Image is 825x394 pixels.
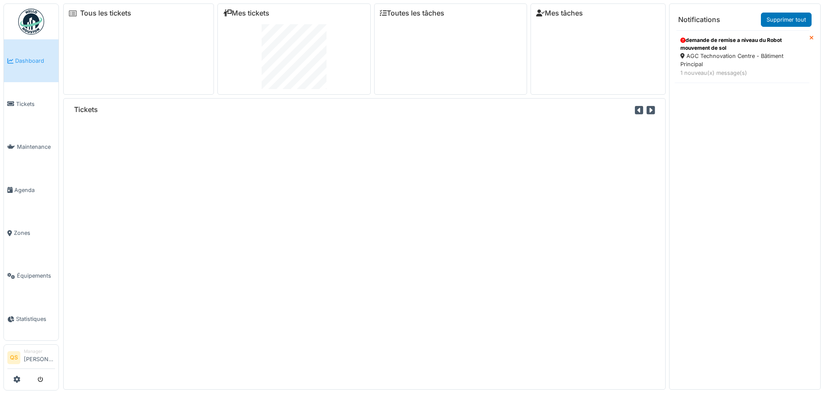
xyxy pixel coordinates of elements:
span: Agenda [14,186,55,194]
a: Supprimer tout [761,13,812,27]
span: Tickets [16,100,55,108]
div: Manager [24,348,55,355]
a: Agenda [4,168,58,211]
a: QS Manager[PERSON_NAME] [7,348,55,369]
a: demande de remise a niveau du Robot mouvement de sol AGC Technovation Centre - Bâtiment Principal... [675,30,809,83]
a: Équipements [4,254,58,297]
span: Statistiques [16,315,55,323]
div: AGC Technovation Centre - Bâtiment Principal [680,52,804,68]
span: Maintenance [17,143,55,151]
div: 1 nouveau(x) message(s) [680,69,804,77]
h6: Tickets [74,106,98,114]
li: QS [7,351,20,364]
a: Zones [4,211,58,254]
a: Dashboard [4,39,58,82]
a: Statistiques [4,298,58,340]
span: Équipements [17,272,55,280]
a: Tous les tickets [80,9,131,17]
li: [PERSON_NAME] [24,348,55,367]
img: Badge_color-CXgf-gQk.svg [18,9,44,35]
span: Dashboard [15,57,55,65]
span: Zones [14,229,55,237]
a: Maintenance [4,125,58,168]
h6: Notifications [678,16,720,24]
a: Toutes les tâches [380,9,444,17]
div: demande de remise a niveau du Robot mouvement de sol [680,36,804,52]
a: Mes tâches [536,9,583,17]
a: Tickets [4,82,58,125]
a: Mes tickets [223,9,269,17]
